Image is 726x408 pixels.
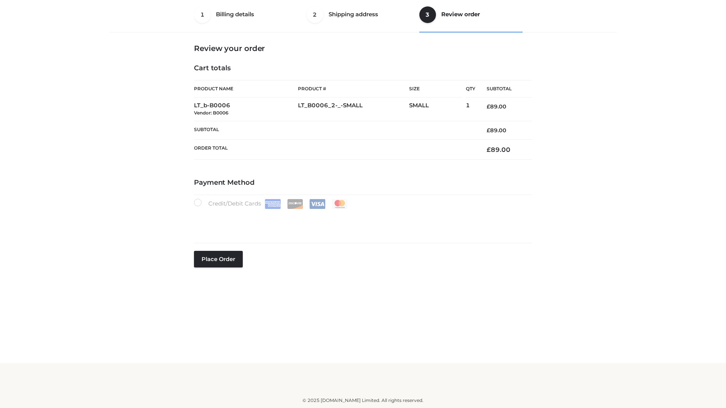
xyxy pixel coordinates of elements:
th: Qty [466,80,475,97]
label: Credit/Debit Cards [194,199,349,209]
td: LT_B0006_2-_-SMALL [298,97,409,121]
button: Place order [194,251,243,267]
h3: Review your order [194,44,532,53]
h4: Cart totals [194,64,532,73]
iframe: Secure payment input frame [192,207,531,235]
span: £ [487,127,490,134]
th: Product Name [194,80,298,97]
bdi: 89.00 [487,146,510,153]
td: SMALL [409,97,466,121]
small: Vendor: B0006 [194,110,228,116]
img: Mastercard [332,199,348,209]
div: © 2025 [DOMAIN_NAME] Limited. All rights reserved. [112,397,614,404]
bdi: 89.00 [487,127,506,134]
img: Visa [309,199,326,209]
h4: Payment Method [194,179,532,187]
th: Order Total [194,140,475,160]
span: £ [487,146,491,153]
td: LT_b-B0006 [194,97,298,121]
bdi: 89.00 [487,103,506,110]
th: Product # [298,80,409,97]
th: Size [409,80,462,97]
td: 1 [466,97,475,121]
th: Subtotal [475,80,532,97]
th: Subtotal [194,121,475,139]
span: £ [487,103,490,110]
img: Amex [265,199,281,209]
img: Discover [287,199,303,209]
